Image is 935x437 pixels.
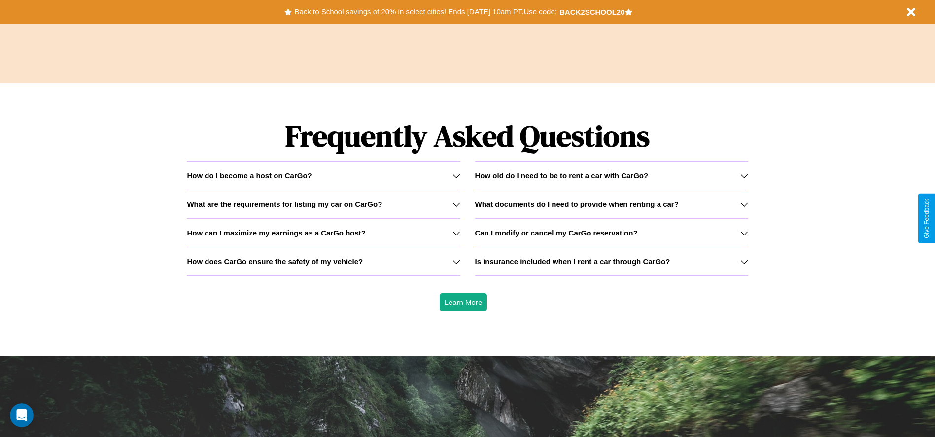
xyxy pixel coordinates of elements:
[559,8,625,16] b: BACK2SCHOOL20
[187,111,748,161] h1: Frequently Asked Questions
[187,229,366,237] h3: How can I maximize my earnings as a CarGo host?
[292,5,559,19] button: Back to School savings of 20% in select cities! Ends [DATE] 10am PT.Use code:
[475,200,679,208] h3: What documents do I need to provide when renting a car?
[475,257,670,266] h3: Is insurance included when I rent a car through CarGo?
[187,171,312,180] h3: How do I become a host on CarGo?
[923,199,930,238] div: Give Feedback
[440,293,487,311] button: Learn More
[187,200,382,208] h3: What are the requirements for listing my car on CarGo?
[475,229,638,237] h3: Can I modify or cancel my CarGo reservation?
[187,257,363,266] h3: How does CarGo ensure the safety of my vehicle?
[475,171,649,180] h3: How old do I need to be to rent a car with CarGo?
[10,403,34,427] iframe: Intercom live chat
